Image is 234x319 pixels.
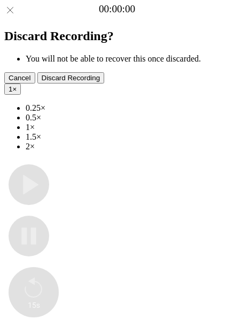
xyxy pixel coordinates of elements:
li: 2× [26,142,230,151]
li: 0.5× [26,113,230,123]
li: 0.25× [26,103,230,113]
button: Cancel [4,72,35,83]
h2: Discard Recording? [4,29,230,43]
a: 00:00:00 [99,3,135,15]
li: 1× [26,123,230,132]
span: 1 [9,85,12,93]
li: You will not be able to recover this once discarded. [26,54,230,64]
button: Discard Recording [37,72,105,83]
li: 1.5× [26,132,230,142]
button: 1× [4,83,21,95]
